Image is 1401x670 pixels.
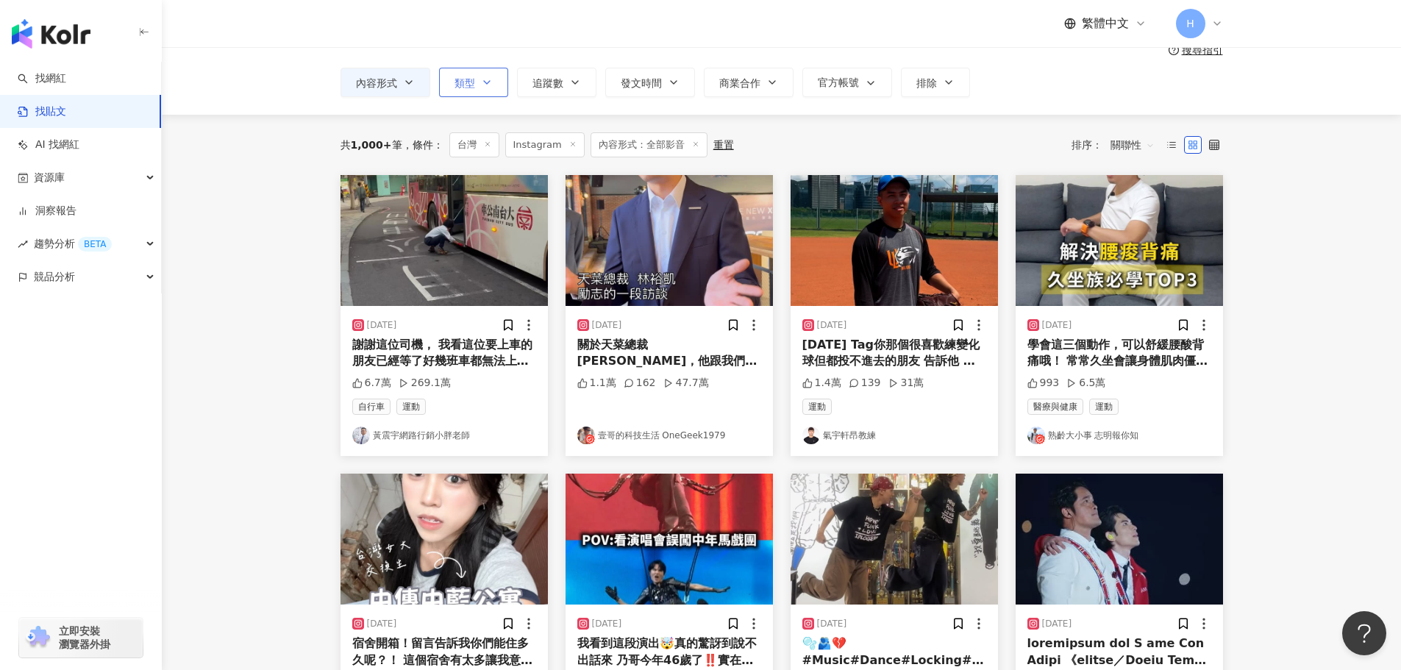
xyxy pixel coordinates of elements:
[341,139,402,151] div: 共 筆
[367,618,397,630] div: [DATE]
[341,68,430,97] button: 內容形式
[19,618,143,657] a: chrome extension立即安裝 瀏覽器外掛
[18,239,28,249] span: rise
[1082,15,1129,32] span: 繁體中文
[402,139,443,151] span: 條件 ：
[352,427,370,444] img: KOL Avatar
[577,635,761,669] div: 我看到這段演出🤯真的驚訝到說不出話來 乃哥今年46歲了‼️實在太拼了‼️ 他說除了表演的時候、全身都在痛～ 看到這樣的Energy「你還敢不努力嗎？」 這不是單純的表演 是用身體去燃燒的一種信念...
[849,376,881,391] div: 139
[663,376,709,391] div: 47.7萬
[802,337,986,370] div: [DATE] Tag你那個很喜歡練變化球但都投不進去的朋友 告訴他 他並不孤單！ 有氣宇軒昂教練陪伴著他！ #氣宇軒昂
[802,399,832,415] span: 運動
[591,132,707,157] span: 內容形式：全部影音
[704,68,794,97] button: 商業合作
[1016,175,1223,306] img: post-image
[802,427,820,444] img: KOL Avatar
[1042,618,1072,630] div: [DATE]
[1089,399,1119,415] span: 運動
[367,319,397,332] div: [DATE]
[399,376,451,391] div: 269.1萬
[621,77,662,89] span: 發文時間
[352,399,391,415] span: 自行車
[901,68,970,97] button: 排除
[577,337,761,370] div: 關於天菜總裁[PERSON_NAME]，他跟我們這樣回應我們， 瞬間被圈粉欸！！！ 畢竟現在真的很少人都這麼想了… #volvo #總裁 #天菜 #天菜總裁
[532,77,563,89] span: 追蹤數
[454,77,475,89] span: 類型
[577,427,595,444] img: KOL Avatar
[818,76,859,88] span: 官方帳號
[1016,474,1223,605] img: post-image
[624,376,656,391] div: 162
[59,624,110,651] span: 立即安裝 瀏覽器外掛
[1027,399,1083,415] span: 醫療與健康
[719,77,760,89] span: 商業合作
[341,474,548,605] img: post-image
[1027,427,1211,444] a: KOL Avatar熟齡大小事 志明報你知
[34,227,112,260] span: 趨勢分析
[817,319,847,332] div: [DATE]
[592,618,622,630] div: [DATE]
[1027,635,1211,669] div: loremipsum dol S ame Con Adipi 《elitse／Doeiu Tempo／incidi》utlaboree Dolo Magnaaliqua enimadminimv...
[566,175,773,306] img: post-image
[1111,133,1155,157] span: 關聯性
[1042,319,1072,332] div: [DATE]
[352,376,391,391] div: 6.7萬
[356,77,397,89] span: 內容形式
[1186,15,1194,32] span: H
[18,71,66,86] a: search找網紅
[802,427,986,444] a: KOL Avatar氣宇軒昂教練
[566,474,773,605] img: post-image
[439,68,508,97] button: 類型
[592,319,622,332] div: [DATE]
[1169,45,1179,55] span: question-circle
[352,337,536,370] div: 謝謝這位司機， 我看這位要上車的朋友已經等了好幾班車都無法上車， 只有這個司機注意到他 溫暖 感謝
[1182,44,1223,56] div: 搜尋指引
[24,626,52,649] img: chrome extension
[916,77,937,89] span: 排除
[713,139,734,151] div: 重置
[18,138,79,152] a: AI 找網紅
[341,175,548,306] img: post-image
[817,618,847,630] div: [DATE]
[577,427,761,444] a: KOL Avatar壹哥的科技生活 OneGeek1979
[791,175,998,306] img: post-image
[802,68,892,97] button: 官方帳號
[577,376,616,391] div: 1.1萬
[791,474,998,605] img: post-image
[517,68,596,97] button: 追蹤數
[505,132,585,157] span: Instagram
[802,376,841,391] div: 1.4萬
[1072,133,1163,157] div: 排序：
[396,399,426,415] span: 運動
[78,237,112,252] div: BETA
[34,260,75,293] span: 競品分析
[352,635,536,669] div: 宿舍開箱！留言告訴我你們能住多久呢？！ 這個宿舍有太多讓我意想不到的part了 一支影片根本拍不完～ 包括洗澡、沖水、喝水、洗衣服、睡覺、室友……一切塵埃落定一些 再來拍個宿舍生活🛁 雖然這裡跟...
[888,376,924,391] div: 31萬
[1027,376,1060,391] div: 993
[12,19,90,49] img: logo
[449,132,499,157] span: 台灣
[1066,376,1105,391] div: 6.5萬
[18,104,66,119] a: 找貼文
[1342,611,1386,655] iframe: Help Scout Beacon - Open
[18,204,76,218] a: 洞察報告
[1027,427,1045,444] img: KOL Avatar
[34,161,65,194] span: 資源庫
[605,68,695,97] button: 發文時間
[351,139,392,151] span: 1,000+
[1027,337,1211,370] div: 學會這三個動作，可以舒緩腰酸背痛哦！ 常常久坐會讓身體肌肉僵硬緊繃， 但只站起來扭一扭、做簡單的伸展， 是沒辦法讓身體好好的放鬆的~ 這三個動作只要一起做，身體就能有機會好好放鬆， 我老婆做辦公...
[352,427,536,444] a: KOL Avatar黃震宇網路行銷小胖老師
[802,635,986,669] div: 🫧🫂💔 #Music#Dance#Locking#Fyp #兄弟#走心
